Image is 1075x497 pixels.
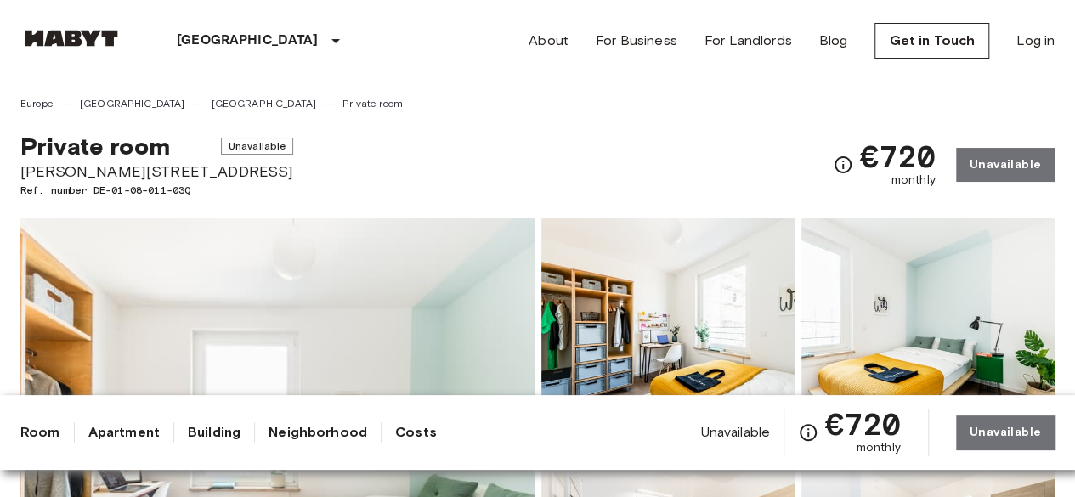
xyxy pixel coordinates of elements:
[269,422,367,443] a: Neighborhood
[891,172,936,189] span: monthly
[20,422,60,443] a: Room
[819,31,848,51] a: Blog
[20,132,170,161] span: Private room
[596,31,677,51] a: For Business
[20,30,122,47] img: Habyt
[342,96,403,111] a: Private room
[20,161,293,183] span: [PERSON_NAME][STREET_ADDRESS]
[88,422,160,443] a: Apartment
[177,31,319,51] p: [GEOGRAPHIC_DATA]
[1016,31,1055,51] a: Log in
[833,155,853,175] svg: Check cost overview for full price breakdown. Please note that discounts apply to new joiners onl...
[798,422,818,443] svg: Check cost overview for full price breakdown. Please note that discounts apply to new joiners onl...
[801,218,1055,441] img: Picture of unit DE-01-08-011-03Q
[211,96,316,111] a: [GEOGRAPHIC_DATA]
[704,31,792,51] a: For Landlords
[541,218,795,441] img: Picture of unit DE-01-08-011-03Q
[825,409,901,439] span: €720
[529,31,569,51] a: About
[860,141,936,172] span: €720
[395,422,437,443] a: Costs
[857,439,901,456] span: monthly
[20,183,293,198] span: Ref. number DE-01-08-011-03Q
[874,23,989,59] a: Get in Touch
[700,423,770,442] span: Unavailable
[188,422,240,443] a: Building
[80,96,185,111] a: [GEOGRAPHIC_DATA]
[221,138,294,155] span: Unavailable
[20,96,54,111] a: Europe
